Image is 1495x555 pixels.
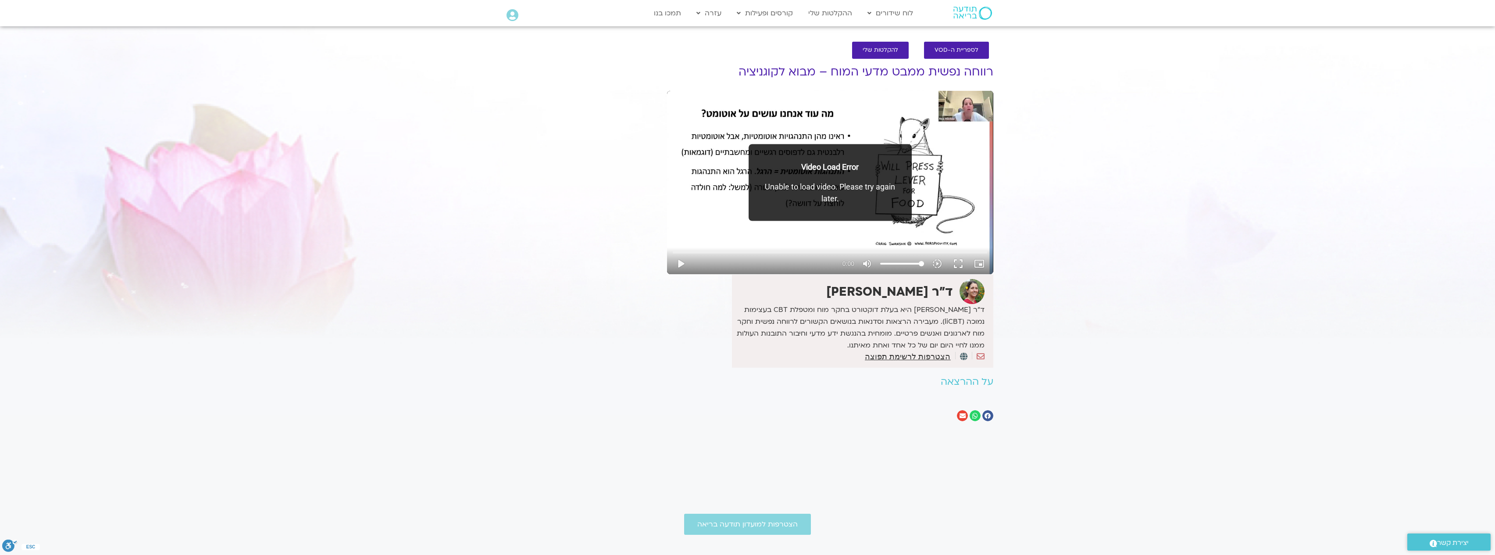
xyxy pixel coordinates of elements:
a: לוח שידורים [863,5,917,21]
span: הצטרפות למועדון תודעה בריאה [697,520,798,528]
a: להקלטות שלי [852,42,909,59]
a: יצירת קשר [1407,534,1491,551]
div: שיתוף ב facebook [982,410,993,421]
a: תמכו בנו [649,5,685,21]
h1: רווחה נפשית ממבט מדעי המוח – מבוא לקוגניציה [667,65,993,79]
div: שיתוף ב whatsapp [970,410,981,421]
a: הצטרפות למועדון תודעה בריאה [684,514,811,535]
img: תודעה בריאה [953,7,992,20]
a: הצטרפות לרשימת תפוצה [865,353,950,361]
p: ד״ר [PERSON_NAME] היא בעלת דוקטורט בחקר מוח ומטפלת CBT בעצימות נמוכה (liCBT). מעבירה הרצאות וסדנא... [734,304,984,351]
div: שיתוף ב email [957,410,968,421]
strong: ד"ר [PERSON_NAME] [826,283,953,300]
a: קורסים ופעילות [732,5,797,21]
span: להקלטות שלי [863,47,898,54]
a: לספריית ה-VOD [924,42,989,59]
a: ההקלטות שלי [804,5,856,21]
h2: על ההרצאה [667,376,993,387]
span: לספריית ה-VOD [935,47,978,54]
a: עזרה [692,5,726,21]
span: יצירת קשר [1437,537,1469,549]
img: ד"ר נועה אלבלדה [960,279,985,304]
